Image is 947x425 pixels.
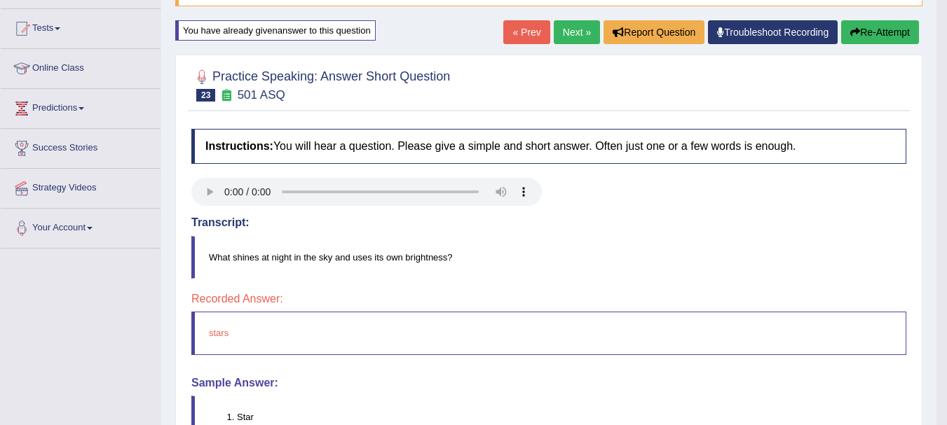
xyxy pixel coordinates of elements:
[708,20,838,44] a: Troubleshoot Recording
[175,20,376,41] div: You have already given answer to this question
[191,216,906,229] h4: Transcript:
[237,410,906,424] li: Star
[191,293,906,305] h4: Recorded Answer:
[191,236,906,279] blockquote: What shines at night in the sky and uses its own brightness?
[238,88,285,102] small: 501 ASQ
[191,67,450,102] h2: Practice Speaking: Answer Short Question
[1,169,161,204] a: Strategy Videos
[219,89,233,102] small: Exam occurring question
[503,20,550,44] a: « Prev
[191,377,906,389] h4: Sample Answer:
[196,89,215,102] span: 23
[205,140,273,152] b: Instructions:
[604,20,704,44] button: Report Question
[1,209,161,244] a: Your Account
[841,20,919,44] button: Re-Attempt
[1,129,161,164] a: Success Stories
[554,20,600,44] a: Next »
[191,129,906,164] h4: You will hear a question. Please give a simple and short answer. Often just one or a few words is...
[1,89,161,124] a: Predictions
[1,9,161,44] a: Tests
[191,312,906,354] blockquote: stars
[1,49,161,84] a: Online Class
